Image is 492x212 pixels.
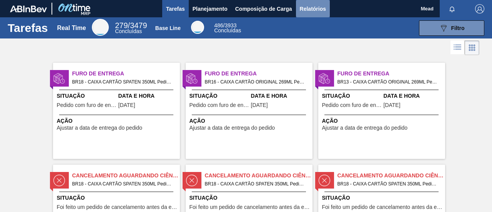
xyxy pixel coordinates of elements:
[337,172,445,180] span: Cancelamento aguardando ciência
[214,22,223,28] span: 486
[115,21,128,30] span: 279
[118,102,135,108] span: 07/09/2025,
[57,102,116,108] span: Pedido com furo de entrega
[337,70,445,78] span: Furo de Entrega
[337,78,439,86] span: BR13 - CAIXA CARTÃO ORIGINAL 269ML Pedido - 1989791
[166,4,185,13] span: Tarefas
[322,125,408,131] span: Ajustar a data de entrega do pedido
[384,92,443,100] span: Data e Hora
[189,102,249,108] span: Pedido com furo de entrega
[72,172,180,180] span: Cancelamento aguardando ciência
[475,4,484,13] img: Logout
[451,25,465,31] span: Filtro
[300,4,326,13] span: Relatórios
[189,125,275,131] span: Ajustar a data de entrega do pedido
[72,180,174,188] span: BR18 - CAIXA CARTÃO SPATEN 350ML Pedido - 1588960
[57,117,178,125] span: Ação
[322,204,443,210] span: Foi feito um pedido de cancelamento antes da etapa de aguardando faturamento
[189,194,311,202] span: Situação
[115,28,142,34] span: Concluídas
[92,19,109,36] div: Real Time
[205,78,306,86] span: BR16 - CAIXA CARTÃO ORIGINAL 269ML Pedido - 1989793
[205,172,312,180] span: Cancelamento aguardando ciência
[189,117,311,125] span: Ação
[322,92,382,100] span: Situação
[319,175,330,186] img: status
[191,21,204,34] div: Base Line
[322,194,443,202] span: Situação
[440,3,464,14] button: Notificações
[235,4,292,13] span: Composição de Carga
[251,102,268,108] span: 05/09/2025,
[214,27,241,33] span: Concluídas
[53,175,65,186] img: status
[189,204,311,210] span: Foi feito um pedido de cancelamento antes da etapa de aguardando faturamento
[72,78,174,86] span: BR18 - CAIXA CARTÃO SPATEN 350ML Pedido - 1994343
[115,21,147,30] span: / 3479
[53,73,65,84] img: status
[10,5,47,12] img: TNhmsLtSVTkK8tSr43FrP2fwEKptu5GPRR3wAAAABJRU5ErkJggg==
[57,125,143,131] span: Ajustar a data de entrega do pedido
[214,23,241,33] div: Base Line
[193,4,228,13] span: Planejamento
[419,20,484,36] button: Filtro
[319,73,330,84] img: status
[57,194,178,202] span: Situação
[384,102,401,108] span: 06/09/2025,
[189,92,249,100] span: Situação
[337,180,439,188] span: BR18 - CAIXA CARTÃO SPATEN 350ML Pedido - 1588962
[450,40,465,55] div: Visão em Lista
[57,92,116,100] span: Situação
[251,92,311,100] span: Data e Hora
[186,175,198,186] img: status
[72,70,180,78] span: Furo de Entrega
[118,92,178,100] span: Data e Hora
[205,180,306,188] span: BR18 - CAIXA CARTÃO SPATEN 350ML Pedido - 1588961
[115,22,147,34] div: Real Time
[214,22,236,28] span: / 3933
[8,23,48,32] h1: Tarefas
[205,70,312,78] span: Furo de Entrega
[155,25,181,31] div: Base Line
[57,25,86,32] div: Real Time
[57,204,178,210] span: Foi feito um pedido de cancelamento antes da etapa de aguardando faturamento
[322,117,443,125] span: Ação
[322,102,382,108] span: Pedido com furo de entrega
[465,40,479,55] div: Visão em Cards
[186,73,198,84] img: status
